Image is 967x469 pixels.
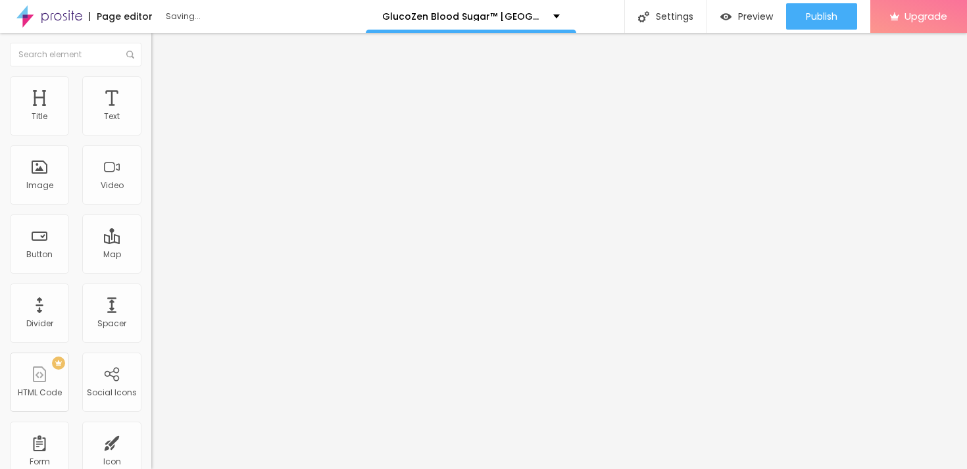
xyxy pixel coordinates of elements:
div: Map [103,250,121,259]
div: Spacer [97,319,126,328]
div: Saving... [166,12,317,20]
img: Icone [126,51,134,59]
span: Publish [806,11,837,22]
div: HTML Code [18,388,62,397]
iframe: Editor [151,33,967,469]
div: Icon [103,457,121,466]
div: Title [32,112,47,121]
img: view-1.svg [720,11,731,22]
div: Text [104,112,120,121]
div: Divider [26,319,53,328]
span: Upgrade [905,11,947,22]
input: Search element [10,43,141,66]
div: Social Icons [87,388,137,397]
button: Preview [707,3,786,30]
p: GlucoZen Blood Sugar™ [GEOGRAPHIC_DATA]: Understotter effektiv diabetesbehandling [382,12,543,21]
div: Image [26,181,53,190]
div: Form [30,457,50,466]
img: Icone [638,11,649,22]
span: Preview [738,11,773,22]
div: Button [26,250,53,259]
button: Publish [786,3,857,30]
div: Page editor [89,12,153,21]
div: Video [101,181,124,190]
